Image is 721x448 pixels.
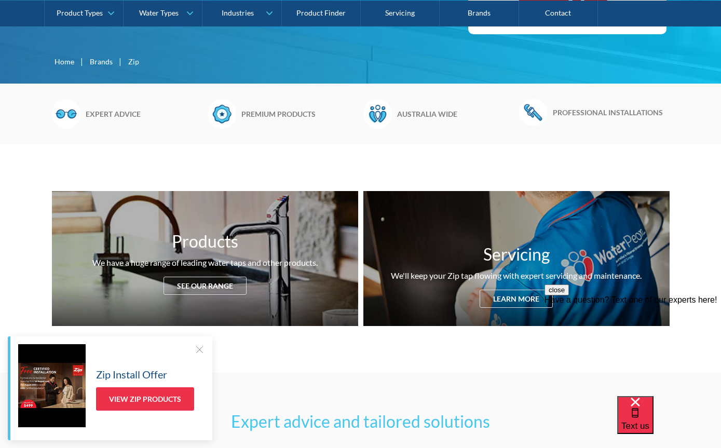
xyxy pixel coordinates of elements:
img: Zip Install Offer [18,344,86,427]
div: | [79,55,85,67]
h5: Zip Install Offer [96,366,167,382]
div: Industries [222,8,254,17]
iframe: podium webchat widget prompt [545,284,721,409]
div: | [118,55,123,67]
a: Home [55,56,74,67]
h6: Premium products [241,108,358,119]
img: Badge [208,99,236,128]
div: Learn more [480,290,553,308]
img: Waterpeople Symbol [363,99,392,128]
a: ServicingWe'll keep your Zip tap flowing with expert servicing and maintenance.Learn more [363,191,670,326]
a: View Zip Products [96,387,194,411]
div: We'll keep your Zip tap flowing with expert servicing and maintenance. [391,269,642,282]
iframe: podium webchat widget bubble [617,396,721,448]
div: Zip [128,56,139,67]
h3: Expert advice and tailored solutions [55,409,667,434]
div: See our range [164,277,247,295]
h6: Australia wide [397,108,514,119]
div: We have a huge range of leading water taps and other products. [92,256,318,269]
a: ProductsWe have a huge range of leading water taps and other products.See our range [52,191,358,326]
div: Product Types [57,8,103,17]
a: Brands [90,56,113,67]
h6: Expert advice [86,108,202,119]
h3: Servicing [483,242,550,267]
div: Water Types [139,8,179,17]
h6: Professional installations [553,107,670,118]
h3: Products [172,229,238,254]
img: Wrench [519,99,548,125]
img: Glasses [52,99,80,128]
